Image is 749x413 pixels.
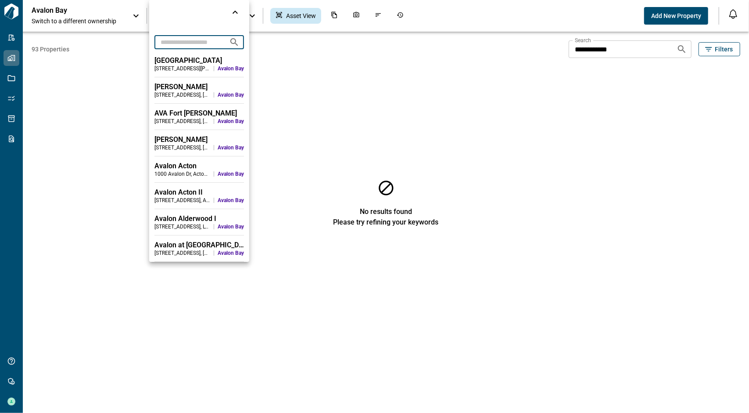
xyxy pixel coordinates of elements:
[226,33,243,51] button: Search projects
[218,144,244,151] span: Avalon Bay
[154,91,210,98] div: [STREET_ADDRESS] , [GEOGRAPHIC_DATA] , [GEOGRAPHIC_DATA]
[154,83,244,91] div: [PERSON_NAME]
[154,118,210,125] div: [STREET_ADDRESS] , [GEOGRAPHIC_DATA] , [GEOGRAPHIC_DATA]
[218,118,244,125] span: Avalon Bay
[154,162,244,170] div: Avalon Acton
[154,250,210,257] div: [STREET_ADDRESS] , [GEOGRAPHIC_DATA] , [GEOGRAPHIC_DATA]
[154,65,210,72] div: [STREET_ADDRESS][PERSON_NAME] , [GEOGRAPHIC_DATA] , [GEOGRAPHIC_DATA]
[154,135,244,144] div: [PERSON_NAME]
[154,109,244,118] div: AVA Fort [PERSON_NAME]
[218,223,244,230] span: Avalon Bay
[154,214,244,223] div: Avalon Alderwood I
[154,188,244,197] div: Avalon Acton II
[218,197,244,204] span: Avalon Bay
[154,56,244,65] div: [GEOGRAPHIC_DATA]
[218,91,244,98] span: Avalon Bay
[154,197,210,204] div: [STREET_ADDRESS] , Acton , [GEOGRAPHIC_DATA]
[218,250,244,257] span: Avalon Bay
[154,144,210,151] div: [STREET_ADDRESS] , [GEOGRAPHIC_DATA] , [GEOGRAPHIC_DATA]
[218,65,244,72] span: Avalon Bay
[218,170,244,178] span: Avalon Bay
[154,241,244,250] div: Avalon at [GEOGRAPHIC_DATA]
[154,223,210,230] div: [STREET_ADDRESS] , Lynnwood , [GEOGRAPHIC_DATA]
[154,170,210,178] div: 1000 Avalon Dr , Acton , [GEOGRAPHIC_DATA]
